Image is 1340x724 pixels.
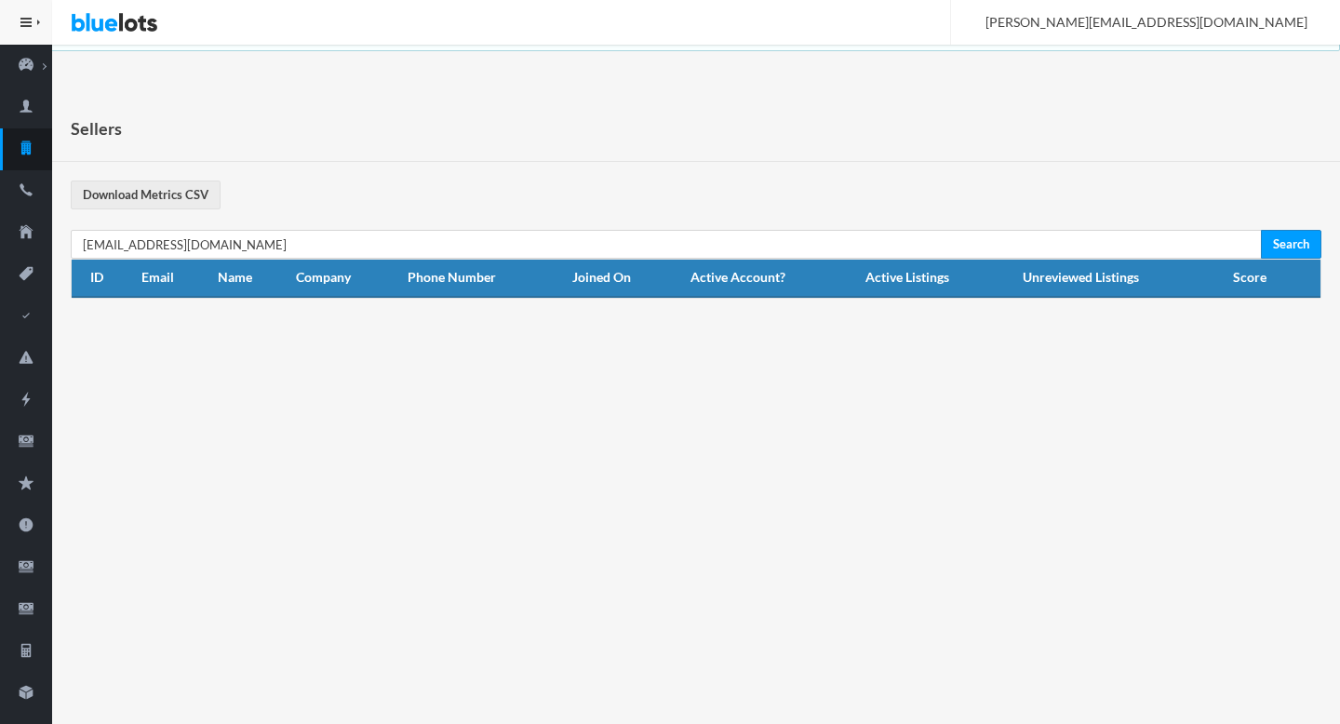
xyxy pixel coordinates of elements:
[71,181,221,209] a: Download Metrics CSV
[400,260,565,297] th: Phone Number
[210,260,289,297] th: Name
[1015,260,1225,297] th: Unreviewed Listings
[288,260,400,297] th: Company
[565,260,682,297] th: Joined On
[134,260,209,297] th: Email
[1261,230,1321,259] input: Search
[72,260,134,297] th: ID
[858,260,1015,297] th: Active Listings
[71,114,122,142] h1: Sellers
[683,260,859,297] th: Active Account?
[1226,260,1320,297] th: Score
[965,14,1307,30] span: [PERSON_NAME][EMAIL_ADDRESS][DOMAIN_NAME]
